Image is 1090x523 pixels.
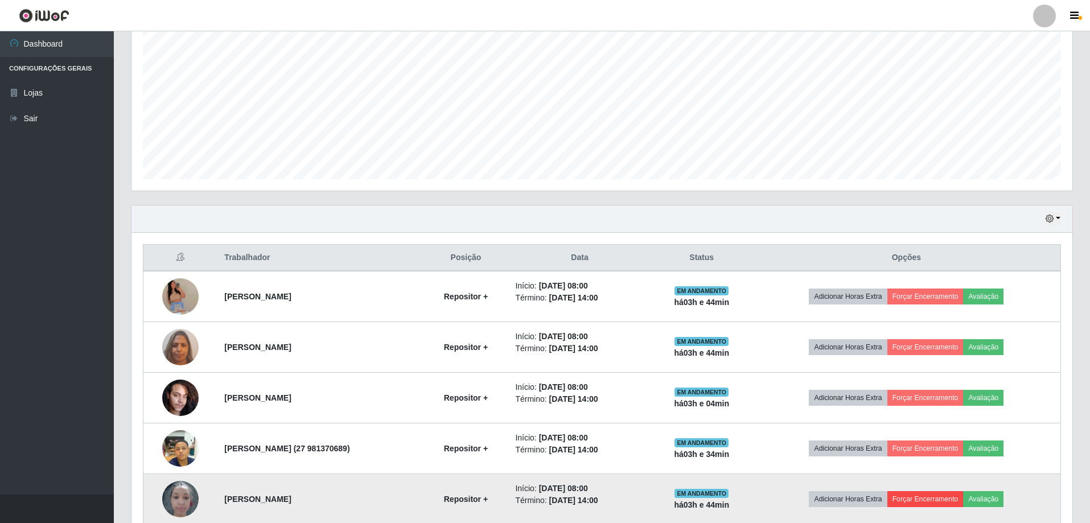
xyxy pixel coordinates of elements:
[162,323,199,371] img: 1747253938286.jpeg
[674,388,729,397] span: EM ANDAMENTO
[674,348,729,357] strong: há 03 h e 44 min
[539,281,588,290] time: [DATE] 08:00
[887,491,964,507] button: Forçar Encerramento
[809,339,887,355] button: Adicionar Horas Extra
[549,293,598,302] time: [DATE] 14:00
[674,489,729,498] span: EM ANDAMENTO
[515,483,644,495] li: Início:
[887,440,964,456] button: Forçar Encerramento
[809,289,887,304] button: Adicionar Horas Extra
[651,245,752,271] th: Status
[963,289,1003,304] button: Avaliação
[539,332,588,341] time: [DATE] 08:00
[963,339,1003,355] button: Avaliação
[809,390,887,406] button: Adicionar Horas Extra
[515,393,644,405] li: Término:
[444,292,488,301] strong: Repositor +
[224,292,291,301] strong: [PERSON_NAME]
[224,343,291,352] strong: [PERSON_NAME]
[963,440,1003,456] button: Avaliação
[224,393,291,402] strong: [PERSON_NAME]
[963,491,1003,507] button: Avaliação
[224,495,291,504] strong: [PERSON_NAME]
[674,399,729,408] strong: há 03 h e 04 min
[515,444,644,456] li: Término:
[549,394,598,403] time: [DATE] 14:00
[444,343,488,352] strong: Repositor +
[515,343,644,355] li: Término:
[444,393,488,402] strong: Repositor +
[515,331,644,343] li: Início:
[515,432,644,444] li: Início:
[887,390,964,406] button: Forçar Encerramento
[508,245,651,271] th: Data
[674,298,729,307] strong: há 03 h e 44 min
[515,381,644,393] li: Início:
[809,440,887,456] button: Adicionar Horas Extra
[515,292,644,304] li: Término:
[674,286,729,295] span: EM ANDAMENTO
[162,373,199,422] img: 1753013551343.jpeg
[539,433,588,442] time: [DATE] 08:00
[217,245,423,271] th: Trabalhador
[423,245,508,271] th: Posição
[162,424,199,472] img: 1755367565245.jpeg
[162,475,199,523] img: 1754258368800.jpeg
[549,344,598,353] time: [DATE] 14:00
[549,496,598,505] time: [DATE] 14:00
[162,255,199,338] img: 1745850346795.jpeg
[809,491,887,507] button: Adicionar Horas Extra
[515,495,644,506] li: Término:
[887,339,964,355] button: Forçar Encerramento
[752,245,1061,271] th: Opções
[444,444,488,453] strong: Repositor +
[887,289,964,304] button: Forçar Encerramento
[444,495,488,504] strong: Repositor +
[515,280,644,292] li: Início:
[539,484,588,493] time: [DATE] 08:00
[224,444,349,453] strong: [PERSON_NAME] (27 981370689)
[674,337,729,346] span: EM ANDAMENTO
[674,438,729,447] span: EM ANDAMENTO
[674,500,729,509] strong: há 03 h e 44 min
[674,450,729,459] strong: há 03 h e 34 min
[539,382,588,392] time: [DATE] 08:00
[549,445,598,454] time: [DATE] 14:00
[963,390,1003,406] button: Avaliação
[19,9,69,23] img: CoreUI Logo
